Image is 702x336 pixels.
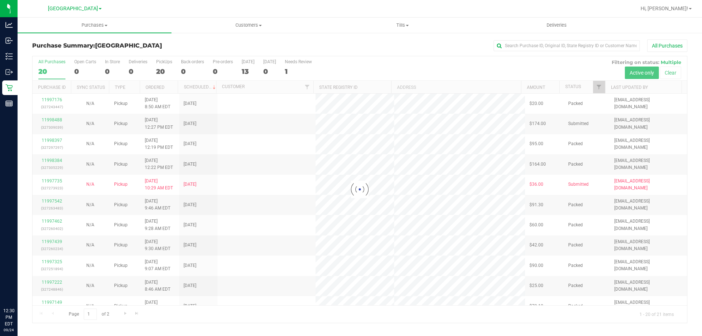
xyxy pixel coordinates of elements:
[5,100,13,107] inline-svg: Reports
[95,42,162,49] span: [GEOGRAPHIC_DATA]
[480,18,634,33] a: Deliveries
[18,18,171,33] a: Purchases
[326,22,479,29] span: Tills
[641,5,688,11] span: Hi, [PERSON_NAME]!
[325,18,479,33] a: Tills
[5,21,13,29] inline-svg: Analytics
[647,39,687,52] button: All Purchases
[494,40,640,51] input: Search Purchase ID, Original ID, State Registry ID or Customer Name...
[172,22,325,29] span: Customers
[3,307,14,327] p: 12:30 PM EDT
[32,42,250,49] h3: Purchase Summary:
[18,22,171,29] span: Purchases
[7,278,29,299] iframe: Resource center
[5,84,13,91] inline-svg: Retail
[3,327,14,333] p: 09/24
[48,5,98,12] span: [GEOGRAPHIC_DATA]
[537,22,577,29] span: Deliveries
[5,68,13,76] inline-svg: Outbound
[171,18,325,33] a: Customers
[5,53,13,60] inline-svg: Inventory
[5,37,13,44] inline-svg: Inbound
